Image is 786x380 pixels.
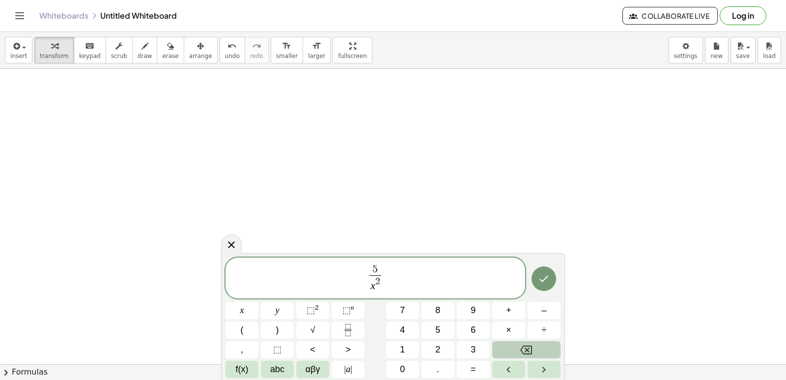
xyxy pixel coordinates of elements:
i: undo [227,40,237,52]
button: Done [532,266,556,291]
button: Collaborate Live [622,7,718,25]
span: 3 [471,343,476,356]
button: 0 [386,361,419,378]
button: Greater than [332,341,365,358]
var: x [370,280,375,292]
button: Absolute value [332,361,365,378]
span: redo [250,53,263,59]
button: Fraction [332,322,365,339]
span: – [541,304,546,317]
a: Whiteboards [39,11,88,21]
button: format_sizesmaller [271,37,303,63]
button: Right arrow [528,361,561,378]
span: ( [241,323,244,337]
span: 7 [400,304,405,317]
button: x [225,302,258,319]
span: new [710,53,723,59]
button: keyboardkeypad [74,37,106,63]
span: erase [162,53,178,59]
span: 5 [435,323,440,337]
button: Times [492,322,525,339]
span: ⬚ [342,305,351,315]
button: load [758,37,781,63]
button: 7 [386,302,419,319]
button: ) [261,322,294,339]
button: undoundo [220,37,245,63]
span: undo [225,53,240,59]
span: > [345,343,351,356]
button: Left arrow [492,361,525,378]
button: 3 [457,341,490,358]
button: scrub [106,37,133,63]
button: y [261,302,294,319]
button: 9 [457,302,490,319]
button: Log in [720,6,766,25]
span: 2 [435,343,440,356]
button: ( [225,322,258,339]
span: scrub [111,53,127,59]
span: smaller [276,53,298,59]
button: Square root [296,322,329,339]
button: 5 [421,322,454,339]
button: Plus [492,302,525,319]
span: < [310,343,315,356]
span: ⬚ [273,343,281,356]
button: , [225,341,258,358]
button: Alphabet [261,361,294,378]
button: transform [34,37,74,63]
button: Equals [457,361,490,378]
span: fullscreen [338,53,366,59]
span: 0 [400,363,405,376]
button: settings [669,37,703,63]
span: transform [40,53,69,59]
i: keyboard [85,40,94,52]
button: Squared [296,302,329,319]
button: draw [132,37,158,63]
span: 6 [471,323,476,337]
button: insert [5,37,32,63]
span: load [763,53,776,59]
i: redo [252,40,261,52]
button: arrange [184,37,218,63]
button: fullscreen [333,37,372,63]
button: 8 [421,302,454,319]
button: Minus [528,302,561,319]
sup: n [351,304,354,311]
span: settings [674,53,698,59]
button: Greek alphabet [296,361,329,378]
span: larger [308,53,325,59]
span: 5 [372,264,378,275]
span: . [437,363,439,376]
sup: 2 [315,304,319,311]
button: Toggle navigation [12,8,28,24]
span: save [736,53,750,59]
span: | [350,364,352,374]
span: 2 [375,277,380,286]
button: Superscript [332,302,365,319]
span: × [506,323,511,337]
button: erase [157,37,184,63]
span: insert [10,53,27,59]
span: Collaborate Live [631,11,709,20]
button: 6 [457,322,490,339]
i: format_size [282,40,291,52]
button: Functions [225,361,258,378]
span: ÷ [542,323,547,337]
span: αβγ [306,363,320,376]
span: ⬚ [307,305,315,315]
span: keypad [79,53,101,59]
span: ) [276,323,279,337]
span: 4 [400,323,405,337]
span: 1 [400,343,405,356]
button: Placeholder [261,341,294,358]
span: abc [270,363,284,376]
span: 9 [471,304,476,317]
span: x [240,304,244,317]
button: format_sizelarger [303,37,331,63]
button: new [705,37,729,63]
span: y [276,304,280,317]
button: 4 [386,322,419,339]
span: √ [310,323,315,337]
span: , [241,343,243,356]
i: format_size [312,40,321,52]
